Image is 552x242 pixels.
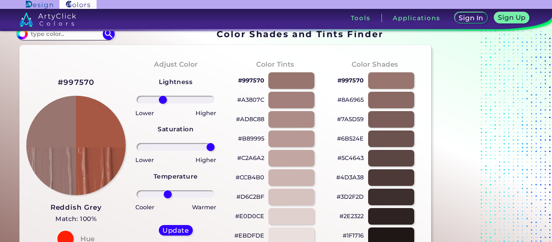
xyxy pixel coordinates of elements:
[494,12,530,23] a: Sign Up
[158,125,194,133] strong: Saturation
[337,76,364,85] p: #997570
[196,155,216,165] p: Higher
[256,59,294,70] h4: Color Tints
[236,192,264,202] p: #D6C2BF
[51,214,102,224] h5: Match: 100%
[337,153,364,163] p: #5C4643
[154,59,198,70] h4: Adjust Color
[237,95,264,105] p: #A3807C
[51,203,102,213] h3: Reddish Grey
[58,77,95,88] h2: #997570
[337,134,364,143] p: #6B524E
[26,96,126,195] img: paint_stamp_2_half.png
[135,108,154,118] p: Lower
[343,231,364,240] p: #1F1716
[337,114,364,124] p: #7A5D59
[217,28,383,40] h1: Color Shades and Tints Finder
[162,227,189,234] h5: Update
[192,202,216,212] p: Warmer
[337,95,364,105] p: #8A6965
[351,15,371,21] h3: Tools
[238,134,264,143] p: #B89995
[336,173,364,182] p: #4D3A38
[236,173,264,182] p: #CCB4B0
[455,12,488,23] a: Sign In
[339,211,364,221] p: #2E2322
[154,173,198,180] strong: Temperature
[236,114,264,124] p: #AD8C88
[459,15,483,21] h5: Sign In
[135,202,154,212] p: Cooler
[352,59,398,70] h4: Color Shades
[51,202,102,225] a: Reddish Grey Match: 100%
[337,192,364,202] p: #3D2F2D
[237,153,264,163] p: #C2A6A2
[234,231,264,240] p: #EBDFDE
[135,155,154,165] p: Lower
[19,12,76,27] img: logo_artyclick_colors_white.svg
[159,78,192,86] strong: Lightness
[393,15,440,21] h3: Applications
[26,1,53,8] img: ArtyClick Design logo
[238,76,264,85] p: #997570
[498,14,525,21] h5: Sign Up
[235,211,264,221] p: #E0D0CE
[103,28,115,40] img: icon search
[28,28,103,39] input: type color..
[196,108,216,118] p: Higher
